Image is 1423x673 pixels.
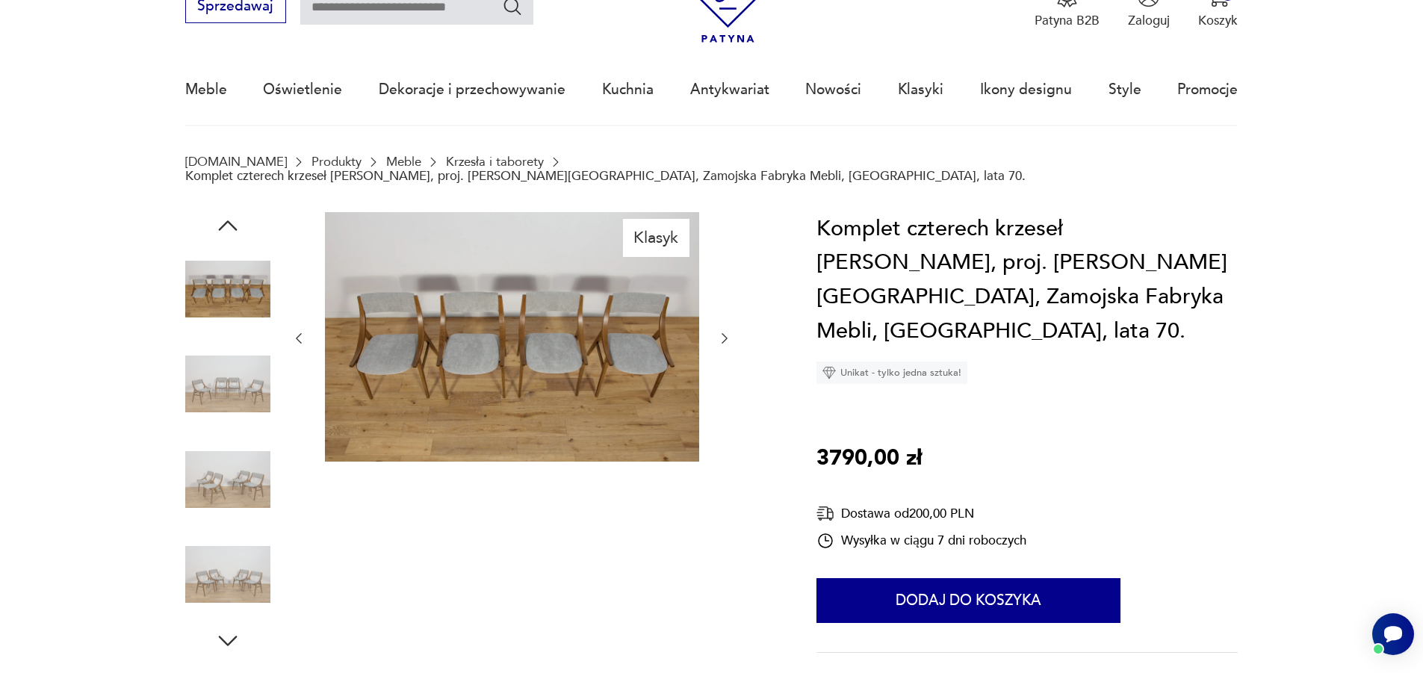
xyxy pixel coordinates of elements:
[1128,12,1170,29] p: Zaloguj
[690,55,769,124] a: Antykwariat
[185,341,270,427] img: Zdjęcie produktu Komplet czterech krzeseł Skoczek, proj. J. Kędziorek, Zamojska Fabryka Mebli, Po...
[379,55,565,124] a: Dekoracje i przechowywanie
[185,169,1026,183] p: Komplet czterech krzeseł [PERSON_NAME], proj. [PERSON_NAME][GEOGRAPHIC_DATA], Zamojska Fabryka Me...
[185,55,227,124] a: Meble
[822,366,836,379] img: Ikona diamentu
[185,1,286,13] a: Sprzedawaj
[1109,55,1141,124] a: Style
[1177,55,1238,124] a: Promocje
[325,212,699,462] img: Zdjęcie produktu Komplet czterech krzeseł Skoczek, proj. J. Kędziorek, Zamojska Fabryka Mebli, Po...
[816,532,1026,550] div: Wysyłka w ciągu 7 dni roboczych
[816,504,834,523] img: Ikona dostawy
[816,441,922,476] p: 3790,00 zł
[602,55,654,124] a: Kuchnia
[185,155,287,169] a: [DOMAIN_NAME]
[1198,12,1238,29] p: Koszyk
[185,532,270,617] img: Zdjęcie produktu Komplet czterech krzeseł Skoczek, proj. J. Kędziorek, Zamojska Fabryka Mebli, Po...
[311,155,362,169] a: Produkty
[816,362,967,384] div: Unikat - tylko jedna sztuka!
[386,155,421,169] a: Meble
[446,155,544,169] a: Krzesła i taborety
[1372,613,1414,655] iframe: Smartsupp widget button
[263,55,342,124] a: Oświetlenie
[898,55,943,124] a: Klasyki
[185,246,270,332] img: Zdjęcie produktu Komplet czterech krzeseł Skoczek, proj. J. Kędziorek, Zamojska Fabryka Mebli, Po...
[816,504,1026,523] div: Dostawa od 200,00 PLN
[623,219,689,256] div: Klasyk
[816,212,1238,348] h1: Komplet czterech krzeseł [PERSON_NAME], proj. [PERSON_NAME][GEOGRAPHIC_DATA], Zamojska Fabryka Me...
[816,578,1120,623] button: Dodaj do koszyka
[805,55,861,124] a: Nowości
[1035,12,1100,29] p: Patyna B2B
[980,55,1072,124] a: Ikony designu
[185,437,270,522] img: Zdjęcie produktu Komplet czterech krzeseł Skoczek, proj. J. Kędziorek, Zamojska Fabryka Mebli, Po...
